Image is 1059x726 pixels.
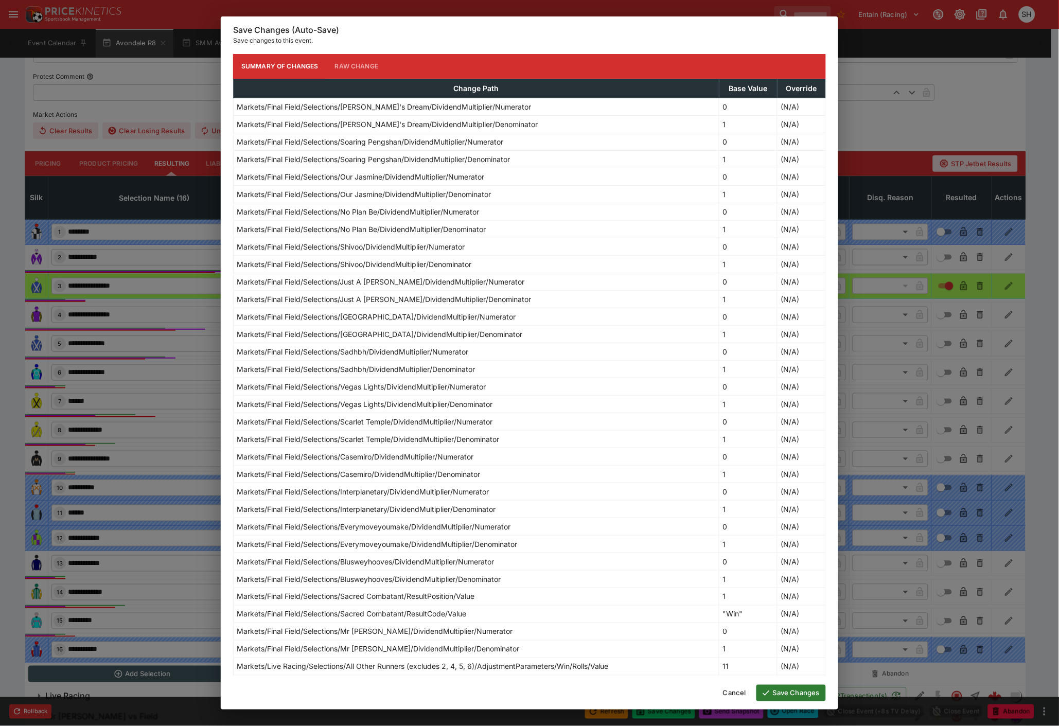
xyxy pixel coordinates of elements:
p: Markets/Final Field/Selections/Shivoo/DividendMultiplier/Denominator [237,259,471,270]
td: (N/A) [778,325,826,343]
p: Markets/Final Field/Selections/No Plan Be/DividendMultiplier/Numerator [237,206,479,217]
td: 1 [719,290,778,308]
p: Markets/Final Field/Selections/Just A [PERSON_NAME]/DividendMultiplier/Numerator [237,276,524,287]
p: Markets/Final Field/Selections/Scarlet Temple/DividendMultiplier/Denominator [237,434,499,445]
p: Markets/Final Field/Selections/Interplanetary/DividendMultiplier/Denominator [237,504,496,515]
td: 1 [719,150,778,168]
p: Markets/Final Field/Selections/Vegas Lights/DividendMultiplier/Denominator [237,399,492,410]
td: (N/A) [778,290,826,308]
td: (N/A) [778,588,826,605]
td: (N/A) [778,553,826,570]
td: 0 [719,483,778,500]
td: 1 [719,325,778,343]
td: (N/A) [778,570,826,588]
p: Markets/Final Field/Selections/Scarlet Temple/DividendMultiplier/Numerator [237,416,492,427]
td: 1 [719,185,778,203]
td: (N/A) [778,413,826,430]
td: (N/A) [778,238,826,255]
td: (N/A) [778,133,826,150]
p: Save changes to this event. [233,36,826,46]
td: 1 [719,570,778,588]
td: (N/A) [778,658,826,675]
p: Markets/Final Field/Selections/Soaring Pengshan/DividendMultiplier/Numerator [237,136,503,147]
td: (N/A) [778,465,826,483]
td: -7 [719,675,778,693]
td: 1 [719,430,778,448]
td: (N/A) [778,448,826,465]
button: Summary of Changes [233,54,327,79]
td: (N/A) [778,308,826,325]
td: 1 [719,255,778,273]
td: (N/A) [778,273,826,290]
button: Cancel [717,685,752,701]
td: 0 [719,553,778,570]
td: 1 [719,640,778,658]
td: "Win" [719,605,778,623]
td: (N/A) [778,518,826,535]
td: (N/A) [778,203,826,220]
td: 1 [719,500,778,518]
td: 0 [719,413,778,430]
td: (N/A) [778,168,826,185]
td: 1 [719,220,778,238]
td: (N/A) [778,430,826,448]
td: 1 [719,588,778,605]
td: 0 [719,308,778,325]
td: 0 [719,448,778,465]
td: (N/A) [778,343,826,360]
td: (N/A) [778,395,826,413]
p: Markets/Final Field/Selections/Just A [PERSON_NAME]/DividendMultiplier/Denominator [237,294,531,305]
p: Markets/Final Field/Selections/Vegas Lights/DividendMultiplier/Numerator [237,381,486,392]
td: 0 [719,273,778,290]
p: Markets/Final Field/Selections/Sacred Combatant/ResultPosition/Value [237,591,474,602]
td: 11 [719,658,778,675]
p: Markets/Final Field/Selections/[PERSON_NAME]'s Dream/DividendMultiplier/Numerator [237,101,531,112]
td: (N/A) [778,605,826,623]
td: (N/A) [778,640,826,658]
p: Markets/Final Field/Selections/Our Jasmine/DividendMultiplier/Denominator [237,189,491,200]
p: Markets/Final Field/Selections/Everymoveyoumake/DividendMultiplier/Denominator [237,539,517,550]
td: (N/A) [778,150,826,168]
td: 1 [719,535,778,553]
button: Save Changes [756,685,826,701]
p: Markets/Final Field/Selections/Casemiro/DividendMultiplier/Numerator [237,451,473,462]
p: Markets/Final Field/Selections/Our Jasmine/DividendMultiplier/Numerator [237,171,484,182]
p: Markets/Final Field/Selections/[GEOGRAPHIC_DATA]/DividendMultiplier/Denominator [237,329,522,340]
p: Markets/Final Field/Selections/No Plan Be/DividendMultiplier/Denominator [237,224,486,235]
th: Change Path [234,79,719,98]
h6: Save Changes (Auto-Save) [233,25,826,36]
td: (N/A) [778,500,826,518]
td: (N/A) [778,623,826,640]
td: (N/A) [778,98,826,115]
p: Markets/Final Field/Selections/Sadhbh/DividendMultiplier/Numerator [237,346,468,357]
p: Markets/Final Field/Selections/Everymoveyoumake/DividendMultiplier/Numerator [237,521,510,532]
p: Markets/Live Racing/Selections/All Other Runners (excludes 2, 4, 5, 6)/AdjustmentParameters/Win/R... [237,661,609,672]
td: 1 [719,465,778,483]
td: (N/A) [778,535,826,553]
p: Markets/Final Field/Selections/Sadhbh/DividendMultiplier/Denominator [237,364,475,375]
p: Markets/Final Field/Selections/Blusweyhooves/DividendMultiplier/Numerator [237,556,494,567]
td: 1 [719,115,778,133]
td: 0 [719,623,778,640]
td: (N/A) [778,115,826,133]
td: (N/A) [778,378,826,395]
td: 0 [719,378,778,395]
td: 0 [719,343,778,360]
td: (N/A) [778,185,826,203]
td: (N/A) [778,220,826,238]
p: Markets/Final Field/Selections/Blusweyhooves/DividendMultiplier/Denominator [237,574,501,585]
p: Markets/Final Field/Selections/Sacred Combatant/ResultCode/Value [237,609,466,619]
td: 1 [719,395,778,413]
th: Override [778,79,826,98]
td: (N/A) [778,675,826,693]
td: 0 [719,238,778,255]
td: 0 [719,203,778,220]
p: Markets/Final Field/Selections/Casemiro/DividendMultiplier/Denominator [237,469,480,480]
td: (N/A) [778,360,826,378]
td: 0 [719,133,778,150]
p: Markets/Final Field/Selections/Soaring Pengshan/DividendMultiplier/Denominator [237,154,510,165]
p: Markets/Final Field/Selections/[GEOGRAPHIC_DATA]/DividendMultiplier/Numerator [237,311,516,322]
td: 0 [719,98,778,115]
p: Markets/Final Field/Selections/[PERSON_NAME]'s Dream/DividendMultiplier/Denominator [237,119,538,130]
p: Markets/Final Field/Selections/Shivoo/DividendMultiplier/Numerator [237,241,465,252]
